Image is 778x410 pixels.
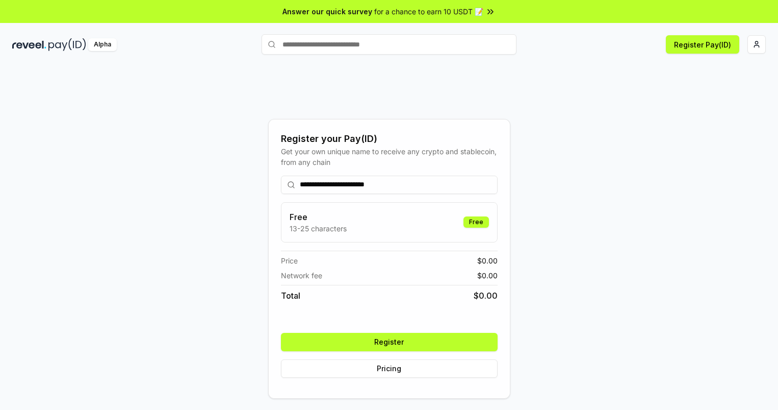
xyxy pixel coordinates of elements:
[477,255,498,266] span: $ 0.00
[477,270,498,281] span: $ 0.00
[48,38,86,51] img: pay_id
[88,38,117,51] div: Alpha
[666,35,739,54] button: Register Pay(ID)
[282,6,372,17] span: Answer our quick survey
[290,211,347,223] h3: Free
[374,6,483,17] span: for a chance to earn 10 USDT 📝
[12,38,46,51] img: reveel_dark
[281,290,300,302] span: Total
[281,359,498,378] button: Pricing
[474,290,498,302] span: $ 0.00
[290,223,347,234] p: 13-25 characters
[281,270,322,281] span: Network fee
[281,255,298,266] span: Price
[463,216,489,228] div: Free
[281,333,498,351] button: Register
[281,146,498,167] div: Get your own unique name to receive any crypto and stablecoin, from any chain
[281,132,498,146] div: Register your Pay(ID)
